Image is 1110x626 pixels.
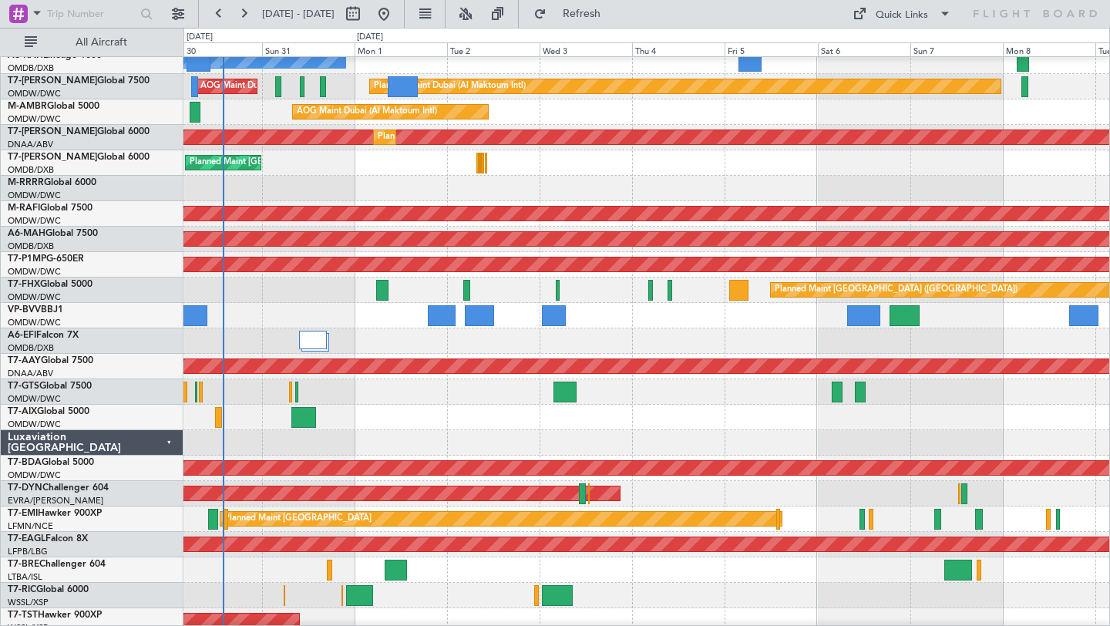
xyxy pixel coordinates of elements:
[8,229,45,238] span: A6-MAH
[8,393,61,405] a: OMDW/DWC
[8,585,36,594] span: T7-RIC
[8,229,98,238] a: A6-MAHGlobal 7500
[8,483,42,493] span: T7-DYN
[550,8,614,19] span: Refresh
[8,407,89,416] a: T7-AIXGlobal 5000
[8,560,106,569] a: T7-BREChallenger 604
[8,76,150,86] a: T7-[PERSON_NAME]Global 7500
[378,126,530,149] div: Planned Maint Dubai (Al Maktoum Intl)
[8,611,102,620] a: T7-TSTHawker 900XP
[190,151,447,174] div: Planned Maint [GEOGRAPHIC_DATA] ([GEOGRAPHIC_DATA] Intl)
[187,31,213,44] div: [DATE]
[876,8,928,23] div: Quick Links
[540,42,632,56] div: Wed 3
[262,7,335,21] span: [DATE] - [DATE]
[632,42,725,56] div: Thu 4
[8,266,61,278] a: OMDW/DWC
[8,520,53,532] a: LFMN/NCE
[447,42,540,56] div: Tue 2
[8,76,97,86] span: T7-[PERSON_NAME]
[8,204,92,213] a: M-RAFIGlobal 7500
[40,37,163,48] span: All Aircraft
[8,305,63,315] a: VP-BVVBBJ1
[526,2,619,26] button: Refresh
[8,342,54,354] a: OMDB/DXB
[8,241,54,252] a: OMDB/DXB
[8,585,89,594] a: T7-RICGlobal 6000
[8,317,61,328] a: OMDW/DWC
[8,254,84,264] a: T7-P1MPG-650ER
[8,509,38,518] span: T7-EMI
[297,100,437,123] div: AOG Maint Dubai (Al Maktoum Intl)
[262,42,355,56] div: Sun 31
[200,75,341,98] div: AOG Maint Dubai (Al Maktoum Intl)
[8,127,97,136] span: T7-[PERSON_NAME]
[8,331,79,340] a: A6-EFIFalcon 7X
[8,534,88,544] a: T7-EAGLFalcon 8X
[8,546,48,557] a: LFPB/LBG
[8,458,42,467] span: T7-BDA
[8,164,54,176] a: OMDB/DXB
[8,127,150,136] a: T7-[PERSON_NAME]Global 6000
[775,278,1017,301] div: Planned Maint [GEOGRAPHIC_DATA] ([GEOGRAPHIC_DATA])
[8,469,61,481] a: OMDW/DWC
[8,571,42,583] a: LTBA/ISL
[8,356,41,365] span: T7-AAY
[8,458,94,467] a: T7-BDAGlobal 5000
[8,611,38,620] span: T7-TST
[8,280,40,289] span: T7-FHX
[8,178,96,187] a: M-RRRRGlobal 6000
[8,382,92,391] a: T7-GTSGlobal 7500
[8,204,40,213] span: M-RAFI
[8,88,61,99] a: OMDW/DWC
[8,382,39,391] span: T7-GTS
[355,42,447,56] div: Mon 1
[8,419,61,430] a: OMDW/DWC
[8,597,49,608] a: WSSL/XSP
[357,31,383,44] div: [DATE]
[8,190,61,201] a: OMDW/DWC
[818,42,910,56] div: Sat 6
[8,102,99,111] a: M-AMBRGlobal 5000
[910,42,1003,56] div: Sun 7
[1003,42,1095,56] div: Mon 8
[8,153,97,162] span: T7-[PERSON_NAME]
[8,305,41,315] span: VP-BVV
[845,2,959,26] button: Quick Links
[17,30,167,55] button: All Aircraft
[374,75,526,98] div: Planned Maint Dubai (Al Maktoum Intl)
[8,102,47,111] span: M-AMBR
[8,368,53,379] a: DNAA/ABV
[8,139,53,150] a: DNAA/ABV
[8,215,61,227] a: OMDW/DWC
[224,507,372,530] div: Planned Maint [GEOGRAPHIC_DATA]
[8,534,45,544] span: T7-EAGL
[8,331,36,340] span: A6-EFI
[8,483,109,493] a: T7-DYNChallenger 604
[8,178,44,187] span: M-RRRR
[47,2,136,25] input: Trip Number
[8,560,39,569] span: T7-BRE
[8,254,46,264] span: T7-P1MP
[169,42,261,56] div: Sat 30
[8,62,54,74] a: OMDB/DXB
[8,509,102,518] a: T7-EMIHawker 900XP
[8,291,61,303] a: OMDW/DWC
[8,153,150,162] a: T7-[PERSON_NAME]Global 6000
[8,407,37,416] span: T7-AIX
[8,356,93,365] a: T7-AAYGlobal 7500
[725,42,817,56] div: Fri 5
[8,113,61,125] a: OMDW/DWC
[8,495,103,507] a: EVRA/[PERSON_NAME]
[8,280,92,289] a: T7-FHXGlobal 5000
